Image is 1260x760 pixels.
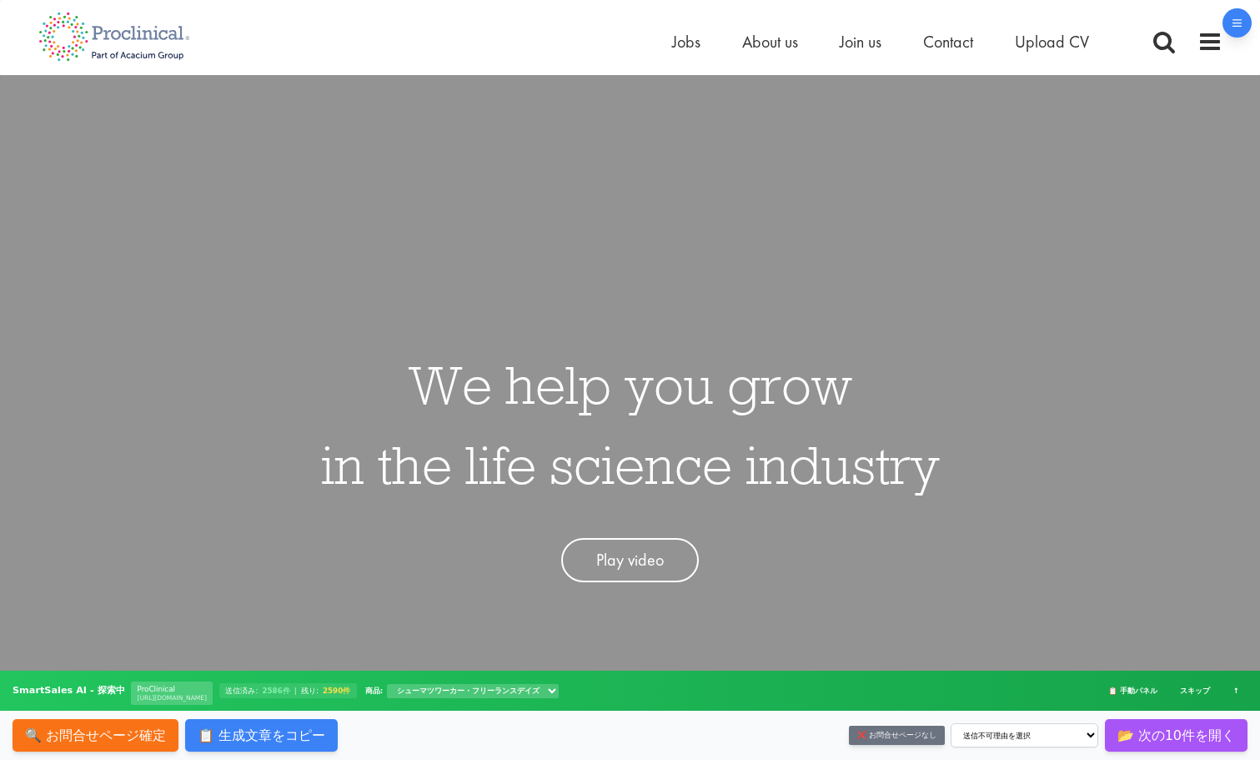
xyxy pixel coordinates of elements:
[840,31,881,53] a: Join us
[1015,31,1089,53] a: Upload CV
[672,31,700,53] a: Jobs
[321,345,940,505] h1: We help you grow in the life science industry
[742,31,798,53] a: About us
[561,538,699,582] a: Play video
[923,31,973,53] a: Contact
